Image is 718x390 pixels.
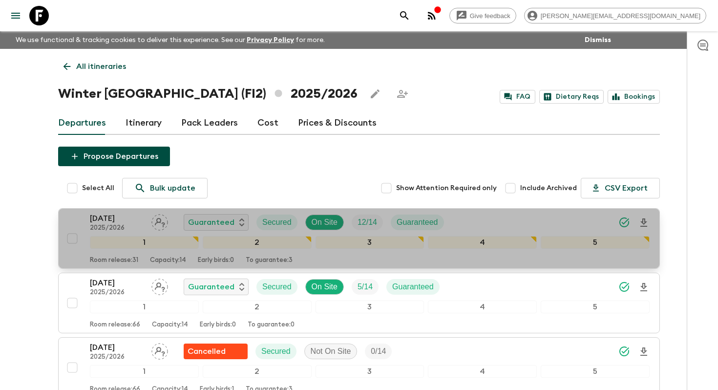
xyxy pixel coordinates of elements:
[58,273,660,333] button: [DATE]2025/2026Assign pack leaderGuaranteedSecuredOn SiteTrip FillGuaranteed12345Room release:66C...
[90,277,144,289] p: [DATE]
[428,236,537,249] div: 4
[396,183,497,193] span: Show Attention Required only
[90,321,140,329] p: Room release: 66
[304,344,358,359] div: Not On Site
[151,217,168,225] span: Assign pack leader
[255,344,296,359] div: Secured
[90,365,199,378] div: 1
[256,215,297,230] div: Secured
[608,90,660,104] a: Bookings
[638,217,650,229] svg: Download Onboarding
[248,321,295,329] p: To guarantee: 0
[352,279,379,295] div: Trip Fill
[203,236,312,249] div: 2
[397,217,438,228] p: Guaranteed
[151,282,168,289] span: Assign pack leader
[316,301,424,313] div: 3
[256,279,297,295] div: Secured
[90,236,199,249] div: 1
[581,178,660,198] button: CSV Export
[58,147,170,166] button: Propose Departures
[618,346,630,357] svg: Synced Successfully
[58,57,131,76] a: All itineraries
[352,215,383,230] div: Trip Fill
[126,111,162,135] a: Itinerary
[6,6,25,25] button: menu
[316,365,424,378] div: 3
[152,321,188,329] p: Capacity: 14
[305,279,344,295] div: On Site
[58,208,660,269] button: [DATE]2025/2026Assign pack leaderGuaranteedSecuredOn SiteTrip FillGuaranteed12345Room release:31C...
[371,346,386,357] p: 0 / 14
[90,353,144,361] p: 2025/2026
[262,281,292,293] p: Secured
[618,217,630,228] svg: Synced Successfully
[90,224,144,232] p: 2025/2026
[465,12,516,20] span: Give feedback
[311,346,351,357] p: Not On Site
[392,281,434,293] p: Guaranteed
[90,213,144,224] p: [DATE]
[358,281,373,293] p: 5 / 14
[520,183,577,193] span: Include Archived
[90,342,144,353] p: [DATE]
[365,344,392,359] div: Trip Fill
[638,346,650,358] svg: Download Onboarding
[395,6,414,25] button: search adventures
[257,111,278,135] a: Cost
[524,8,706,23] div: [PERSON_NAME][EMAIL_ADDRESS][DOMAIN_NAME]
[305,215,344,230] div: On Site
[449,8,516,23] a: Give feedback
[298,111,377,135] a: Prices & Discounts
[428,365,537,378] div: 4
[188,346,226,357] p: Cancelled
[638,282,650,293] svg: Download Onboarding
[316,236,424,249] div: 3
[90,257,138,264] p: Room release: 31
[90,301,199,313] div: 1
[151,346,168,354] span: Assign pack leader
[122,178,208,198] a: Bulk update
[312,281,338,293] p: On Site
[12,31,329,49] p: We use functional & tracking cookies to deliver this experience. See our for more.
[200,321,236,329] p: Early birds: 0
[312,217,338,228] p: On Site
[535,12,706,20] span: [PERSON_NAME][EMAIL_ADDRESS][DOMAIN_NAME]
[541,301,650,313] div: 5
[541,236,650,249] div: 5
[150,257,186,264] p: Capacity: 14
[203,301,312,313] div: 2
[198,257,234,264] p: Early birds: 0
[541,365,650,378] div: 5
[428,301,537,313] div: 4
[90,289,144,297] p: 2025/2026
[76,61,126,72] p: All itineraries
[150,182,195,194] p: Bulk update
[500,90,535,104] a: FAQ
[58,84,358,104] h1: Winter [GEOGRAPHIC_DATA] (FI2) 2025/2026
[582,33,613,47] button: Dismiss
[188,217,234,228] p: Guaranteed
[539,90,604,104] a: Dietary Reqs
[358,217,377,228] p: 12 / 14
[181,111,238,135] a: Pack Leaders
[262,217,292,228] p: Secured
[203,365,312,378] div: 2
[82,183,114,193] span: Select All
[365,84,385,104] button: Edit this itinerary
[261,346,291,357] p: Secured
[184,344,248,359] div: Flash Pack cancellation
[188,281,234,293] p: Guaranteed
[246,257,293,264] p: To guarantee: 3
[58,111,106,135] a: Departures
[247,37,294,43] a: Privacy Policy
[393,84,412,104] span: Share this itinerary
[618,281,630,293] svg: Synced Successfully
